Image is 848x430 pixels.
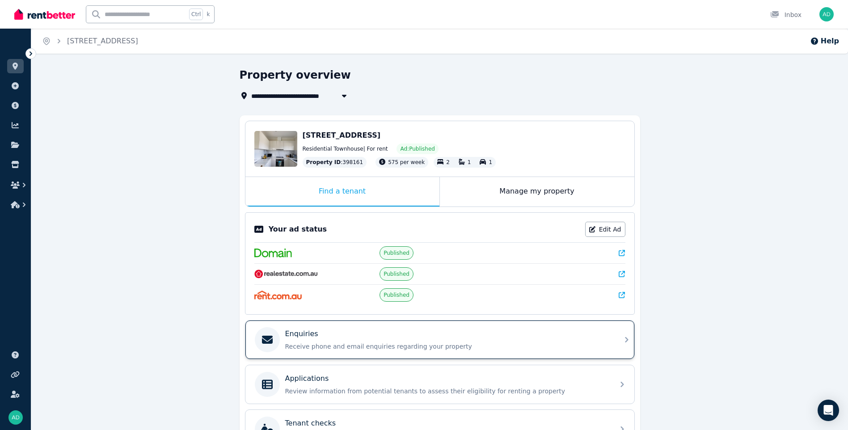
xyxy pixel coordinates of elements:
[285,329,318,339] p: Enquiries
[245,365,634,404] a: ApplicationsReview information from potential tenants to assess their eligibility for renting a p...
[303,131,381,139] span: [STREET_ADDRESS]
[269,224,327,235] p: Your ad status
[810,36,839,46] button: Help
[303,145,388,152] span: Residential Townhouse | For rent
[240,68,351,82] h1: Property overview
[285,387,609,396] p: Review information from potential tenants to assess their eligibility for renting a property
[770,10,802,19] div: Inbox
[245,177,439,207] div: Find a tenant
[384,270,409,278] span: Published
[14,8,75,21] img: RentBetter
[440,177,634,207] div: Manage my property
[306,159,341,166] span: Property ID
[468,159,471,165] span: 1
[446,159,450,165] span: 2
[585,222,625,237] a: Edit Ad
[400,145,435,152] span: Ad: Published
[384,291,409,299] span: Published
[384,249,409,257] span: Published
[285,342,609,351] p: Receive phone and email enquiries regarding your property
[303,157,367,168] div: : 398161
[67,37,138,45] a: [STREET_ADDRESS]
[818,400,839,421] div: Open Intercom Messenger
[819,7,834,21] img: Ajit DANGAL
[388,159,425,165] span: 575 per week
[254,291,302,299] img: Rent.com.au
[254,270,318,278] img: RealEstate.com.au
[31,29,149,54] nav: Breadcrumb
[8,410,23,425] img: Ajit DANGAL
[245,320,634,359] a: EnquiriesReceive phone and email enquiries regarding your property
[207,11,210,18] span: k
[489,159,492,165] span: 1
[189,8,203,20] span: Ctrl
[285,373,329,384] p: Applications
[285,418,336,429] p: Tenant checks
[254,249,292,257] img: Domain.com.au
